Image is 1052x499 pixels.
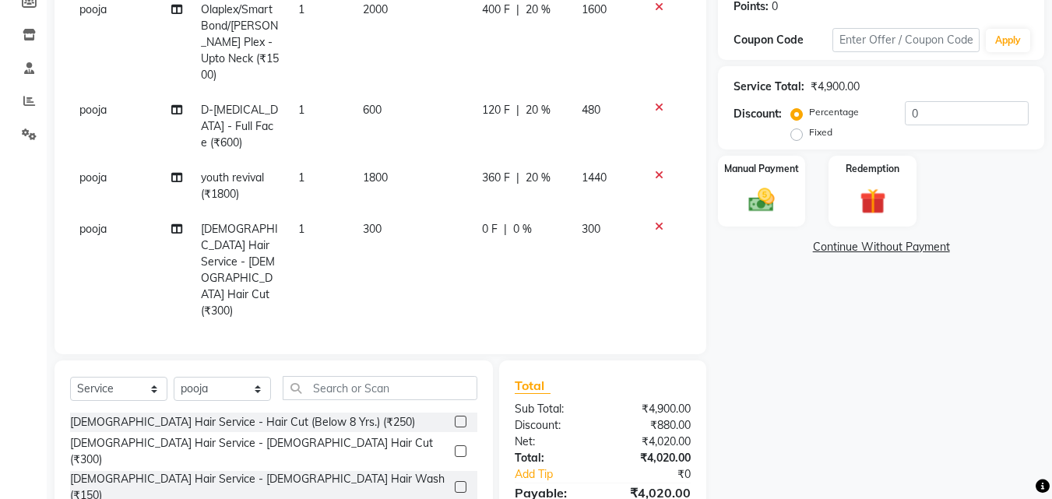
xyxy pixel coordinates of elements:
[603,434,702,450] div: ₹4,020.00
[79,2,107,16] span: pooja
[298,170,304,184] span: 1
[516,2,519,18] span: |
[582,2,607,16] span: 1600
[201,103,278,149] span: D-[MEDICAL_DATA] - Full Face (₹600)
[526,2,551,18] span: 20 %
[363,103,382,117] span: 600
[526,102,551,118] span: 20 %
[516,102,519,118] span: |
[70,414,415,430] div: [DEMOGRAPHIC_DATA] Hair Service - Hair Cut (Below 8 Yrs.) (₹250)
[852,185,894,217] img: _gift.svg
[201,2,279,82] span: Olaplex/Smart Bond/[PERSON_NAME] Plex - Upto Neck (₹1500)
[516,170,519,186] span: |
[79,222,107,236] span: pooja
[526,170,551,186] span: 20 %
[582,170,607,184] span: 1440
[503,450,603,466] div: Total:
[603,450,702,466] div: ₹4,020.00
[513,221,532,237] span: 0 %
[734,79,804,95] div: Service Total:
[734,106,782,122] div: Discount:
[721,239,1041,255] a: Continue Without Payment
[363,2,388,16] span: 2000
[201,170,264,201] span: youth revival (₹1800)
[482,2,510,18] span: 400 F
[504,221,507,237] span: |
[809,125,832,139] label: Fixed
[620,466,703,483] div: ₹0
[201,222,278,318] span: [DEMOGRAPHIC_DATA] Hair Service - [DEMOGRAPHIC_DATA] Hair Cut (₹300)
[363,222,382,236] span: 300
[503,417,603,434] div: Discount:
[809,105,859,119] label: Percentage
[734,32,832,48] div: Coupon Code
[582,222,600,236] span: 300
[79,170,107,184] span: pooja
[482,221,498,237] span: 0 F
[283,376,477,400] input: Search or Scan
[503,434,603,450] div: Net:
[363,170,388,184] span: 1800
[603,417,702,434] div: ₹880.00
[482,102,510,118] span: 120 F
[986,29,1030,52] button: Apply
[504,338,507,354] span: |
[503,466,619,483] a: Add Tip
[811,79,860,95] div: ₹4,900.00
[515,378,551,394] span: Total
[603,401,702,417] div: ₹4,900.00
[79,103,107,117] span: pooja
[482,170,510,186] span: 360 F
[298,222,304,236] span: 1
[70,435,449,468] div: [DEMOGRAPHIC_DATA] Hair Service - [DEMOGRAPHIC_DATA] Hair Cut (₹300)
[582,103,600,117] span: 480
[741,185,783,215] img: _cash.svg
[503,401,603,417] div: Sub Total:
[298,103,304,117] span: 1
[846,162,899,176] label: Redemption
[298,2,304,16] span: 1
[724,162,799,176] label: Manual Payment
[513,338,532,354] span: 0 %
[832,28,980,52] input: Enter Offer / Coupon Code
[482,338,498,354] span: 0 F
